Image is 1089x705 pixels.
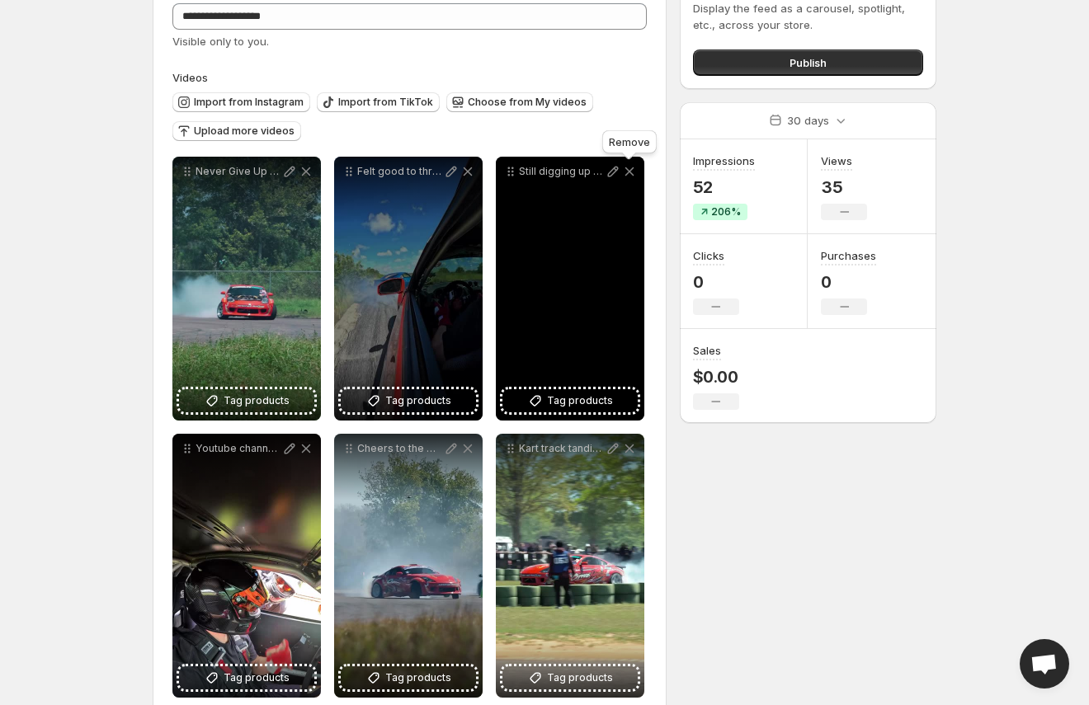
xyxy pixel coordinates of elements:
[172,121,301,141] button: Upload more videos
[224,670,290,686] span: Tag products
[502,666,638,689] button: Tag products
[821,153,852,169] h3: Views
[172,92,310,112] button: Import from Instagram
[172,157,321,421] div: Never Give Up CHARGE HARD crizzyrios chargehardco oswdrift - - - nissan 350z driftcar drifting ca...
[711,205,741,219] span: 206%
[179,389,314,412] button: Tag products
[341,666,476,689] button: Tag products
[194,125,295,138] span: Upload more videos
[338,96,433,109] span: Import from TikTok
[693,177,755,197] p: 52
[196,165,281,178] p: Never Give Up CHARGE HARD crizzyrios chargehardco oswdrift - - - nissan 350z driftcar drifting ca...
[693,272,739,292] p: 0
[224,392,290,409] span: Tag products
[496,157,644,421] div: Still digging up clips from gridlifeofficial at carolinamotorsportsparkTag products
[821,272,876,292] p: 0
[547,670,613,686] span: Tag products
[172,434,321,698] div: Youtube channel is officially live Tune into YoutubecomChargeHard to see the latest projects trip...
[317,92,440,112] button: Import from TikTok
[693,342,721,359] h3: Sales
[357,442,443,455] p: Cheers to the weekend The most handsome apexdev_
[196,442,281,455] p: Youtube channel is officially live Tune into YoutubecomChargeHard to see the latest projects trip...
[385,670,451,686] span: Tag products
[693,49,923,76] button: Publish
[821,247,876,264] h3: Purchases
[519,165,605,178] p: Still digging up clips from gridlifeofficial at carolinamotorsportspark
[496,434,644,698] div: Kart track tandies with khashaud at carolinamotorsportspark The legend himself collectedbymike on...
[547,392,613,409] span: Tag products
[502,389,638,412] button: Tag products
[693,247,724,264] h3: Clicks
[821,177,867,197] p: 35
[790,54,827,71] span: Publish
[334,434,483,698] div: Cheers to the weekend The most handsome apexdev_Tag products
[179,666,314,689] button: Tag products
[341,389,476,412] button: Tag products
[693,367,739,387] p: $0.00
[172,35,269,48] span: Visible only to you.
[1020,639,1069,689] div: Open chat
[357,165,443,178] p: Felt good to throw down at the spot [PERSON_NAME] in the lead mrbigwang_ in the follow
[446,92,593,112] button: Choose from My videos
[519,442,605,455] p: Kart track tandies with khashaud at carolinamotorsportspark The legend himself collectedbymike on...
[334,157,483,421] div: Felt good to throw down at the spot [PERSON_NAME] in the lead mrbigwang_ in the followTag products
[468,96,587,109] span: Choose from My videos
[787,112,829,129] p: 30 days
[385,392,451,409] span: Tag products
[194,96,304,109] span: Import from Instagram
[172,71,208,84] span: Videos
[693,153,755,169] h3: Impressions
